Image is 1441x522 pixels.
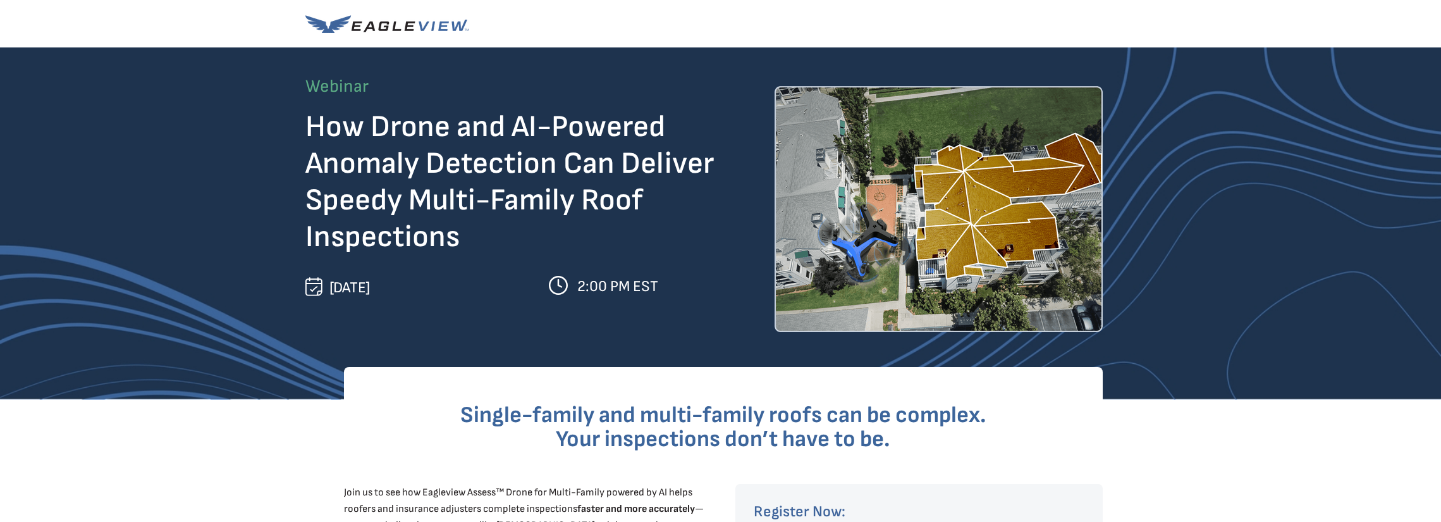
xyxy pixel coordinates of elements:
span: Webinar [305,76,369,97]
span: Your inspections don’t have to be. [556,426,890,453]
span: 2:00 PM EST [577,277,658,295]
span: Register Now: [754,502,845,521]
strong: faster and more accurately [577,503,695,515]
span: [DATE] [329,278,370,297]
span: How Drone and AI-Powered Anomaly Detection Can Deliver Speedy Multi-Family Roof Inspections [305,109,714,255]
span: Single-family and multi-family roofs can be complex. [460,402,986,429]
img: Drone flying over a multi-family home [775,86,1103,332]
